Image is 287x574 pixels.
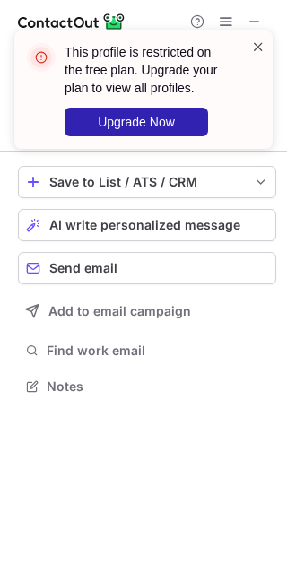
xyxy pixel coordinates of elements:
[98,115,175,129] span: Upgrade Now
[49,175,245,189] div: Save to List / ATS / CRM
[49,218,240,232] span: AI write personalized message
[18,209,276,241] button: AI write personalized message
[47,378,269,395] span: Notes
[65,108,208,136] button: Upgrade Now
[18,166,276,198] button: save-profile-one-click
[49,261,117,275] span: Send email
[18,295,276,327] button: Add to email campaign
[47,343,269,359] span: Find work email
[18,374,276,399] button: Notes
[27,43,56,72] img: error
[18,252,276,284] button: Send email
[48,304,191,318] span: Add to email campaign
[18,11,126,32] img: ContactOut v5.3.10
[18,338,276,363] button: Find work email
[65,43,230,97] header: This profile is restricted on the free plan. Upgrade your plan to view all profiles.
